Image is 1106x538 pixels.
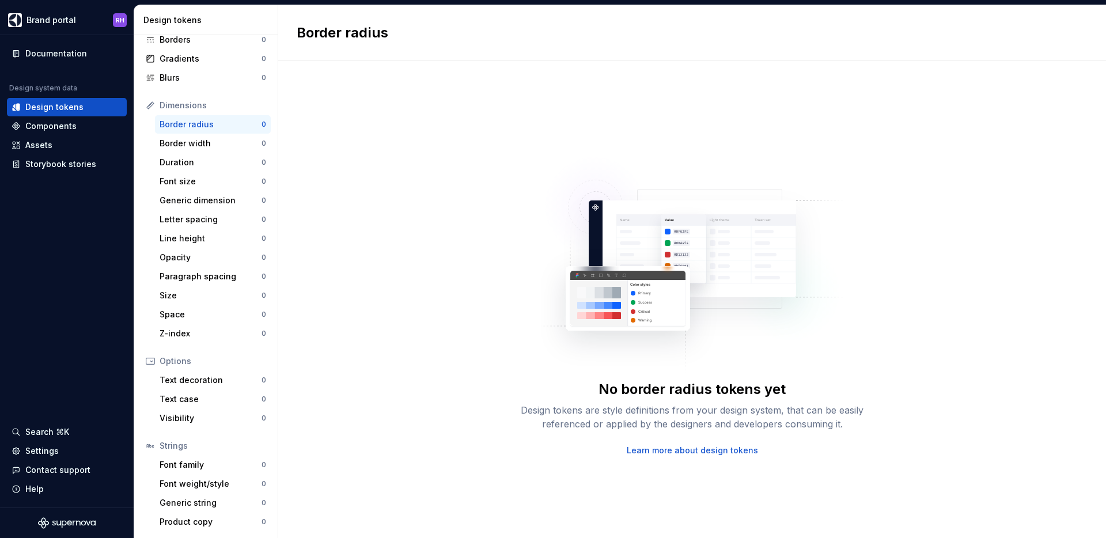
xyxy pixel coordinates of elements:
[160,478,262,490] div: Font weight/style
[262,291,266,300] div: 0
[155,115,271,134] a: Border radius0
[155,134,271,153] a: Border width0
[155,210,271,229] a: Letter spacing0
[7,155,127,173] a: Storybook stories
[160,214,262,225] div: Letter spacing
[508,403,877,431] div: Design tokens are style definitions from your design system, that can be easily referenced or app...
[160,440,266,452] div: Strings
[160,271,262,282] div: Paragraph spacing
[262,498,266,507] div: 0
[262,177,266,186] div: 0
[160,100,266,111] div: Dimensions
[2,7,131,32] button: Brand portalRH
[116,16,124,25] div: RH
[262,414,266,423] div: 0
[7,98,127,116] a: Design tokens
[7,480,127,498] button: Help
[160,290,262,301] div: Size
[155,409,271,427] a: Visibility0
[141,31,271,49] a: Borders0
[26,14,76,26] div: Brand portal
[262,376,266,385] div: 0
[262,272,266,281] div: 0
[155,229,271,248] a: Line height0
[262,329,266,338] div: 0
[160,195,262,206] div: Generic dimension
[160,309,262,320] div: Space
[262,215,266,224] div: 0
[25,445,59,457] div: Settings
[160,233,262,244] div: Line height
[25,483,44,495] div: Help
[262,253,266,262] div: 0
[262,310,266,319] div: 0
[160,374,262,386] div: Text decoration
[262,120,266,129] div: 0
[143,14,273,26] div: Design tokens
[599,380,786,399] div: No border radius tokens yet
[160,72,262,84] div: Blurs
[262,139,266,148] div: 0
[25,426,69,438] div: Search ⌘K
[141,69,271,87] a: Blurs0
[160,516,262,528] div: Product copy
[155,475,271,493] a: Font weight/style0
[160,459,262,471] div: Font family
[155,191,271,210] a: Generic dimension0
[7,423,127,441] button: Search ⌘K
[262,460,266,469] div: 0
[155,494,271,512] a: Generic string0
[160,393,262,405] div: Text case
[155,305,271,324] a: Space0
[262,158,266,167] div: 0
[160,157,262,168] div: Duration
[155,456,271,474] a: Font family0
[7,117,127,135] a: Components
[155,324,271,343] a: Z-index0
[9,84,77,93] div: Design system data
[160,355,266,367] div: Options
[25,464,90,476] div: Contact support
[160,34,262,46] div: Borders
[160,176,262,187] div: Font size
[7,461,127,479] button: Contact support
[155,371,271,389] a: Text decoration0
[155,390,271,408] a: Text case0
[160,497,262,509] div: Generic string
[141,50,271,68] a: Gradients0
[155,172,271,191] a: Font size0
[7,442,127,460] a: Settings
[297,24,388,42] h2: Border radius
[25,120,77,132] div: Components
[262,234,266,243] div: 0
[38,517,96,529] svg: Supernova Logo
[262,479,266,488] div: 0
[262,73,266,82] div: 0
[8,13,22,27] img: 1131f18f-9b94-42a4-847a-eabb54481545.png
[155,286,271,305] a: Size0
[160,119,262,130] div: Border radius
[25,101,84,113] div: Design tokens
[25,48,87,59] div: Documentation
[262,54,266,63] div: 0
[155,513,271,531] a: Product copy0
[155,248,271,267] a: Opacity0
[160,138,262,149] div: Border width
[262,517,266,526] div: 0
[155,153,271,172] a: Duration0
[262,196,266,205] div: 0
[7,136,127,154] a: Assets
[627,445,758,456] a: Learn more about design tokens
[262,35,266,44] div: 0
[262,395,266,404] div: 0
[25,139,52,151] div: Assets
[160,328,262,339] div: Z-index
[25,158,96,170] div: Storybook stories
[160,252,262,263] div: Opacity
[7,44,127,63] a: Documentation
[155,267,271,286] a: Paragraph spacing0
[160,53,262,65] div: Gradients
[160,412,262,424] div: Visibility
